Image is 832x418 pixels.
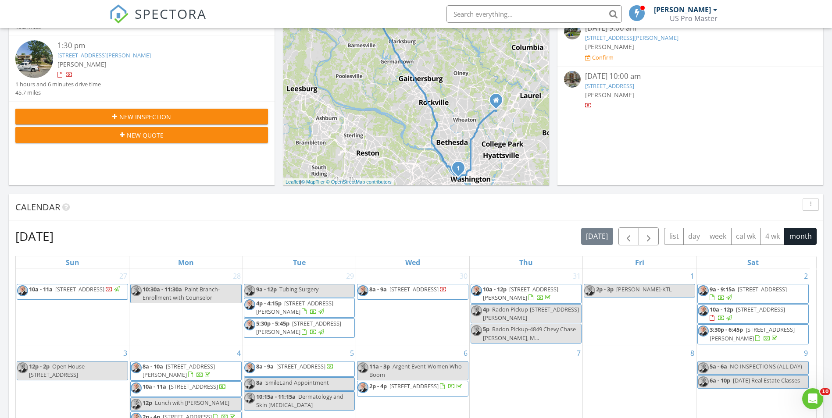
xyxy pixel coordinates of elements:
[483,305,579,322] span: Radon Pickup-[STREET_ADDRESS][PERSON_NAME]
[256,393,296,400] span: 10:15a - 11:15a
[369,362,462,379] span: Argent Event-Women Who Boom
[369,382,464,390] a: 2p - 4p [STREET_ADDRESS]
[698,362,709,373] img: unnamed_6.jpg
[244,318,355,338] a: 5:30p - 5:45p [STREET_ADDRESS][PERSON_NAME]
[710,305,733,313] span: 10a - 12p
[357,362,368,373] img: unnamed_6.jpg
[571,269,582,283] a: Go to July 31, 2025
[483,285,558,301] a: 10a - 12p [STREET_ADDRESS][PERSON_NAME]
[585,71,796,82] div: [DATE] 10:00 am
[15,227,54,245] h2: [DATE]
[471,284,582,304] a: 10a - 12p [STREET_ADDRESS][PERSON_NAME]
[357,381,468,397] a: 2p - 4p [STREET_ADDRESS]
[29,285,53,293] span: 10a - 11a
[664,228,684,245] button: list
[471,285,482,296] img: unnamed_6.jpg
[369,285,387,293] span: 8a - 9a
[244,298,355,318] a: 4p - 4:15p [STREET_ADDRESS][PERSON_NAME]
[135,4,207,23] span: SPECTORA
[256,299,333,315] a: 4p - 4:15p [STREET_ADDRESS][PERSON_NAME]
[291,256,307,269] a: Tuesday
[17,284,128,300] a: 10a - 11a [STREET_ADDRESS]
[710,285,787,301] a: 9a - 9:15a [STREET_ADDRESS]
[29,285,121,293] a: 10a - 11a [STREET_ADDRESS]
[710,326,795,342] a: 3:30p - 6:45p [STREET_ADDRESS][PERSON_NAME]
[584,285,595,296] img: unnamed_6.jpg
[697,304,809,324] a: 10a - 12p [STREET_ADDRESS]
[244,319,255,330] img: unnamed_6.jpg
[581,228,613,245] button: [DATE]
[244,379,255,390] img: unnamed_6.jpg
[736,305,785,313] span: [STREET_ADDRESS]
[283,178,394,186] div: |
[15,40,53,78] img: streetview
[733,376,800,384] span: [DATE] Real Estate Classes
[731,228,761,245] button: cal wk
[483,325,489,333] span: 5p
[496,100,501,105] div: 10 Shanandale Ct., Silver spring MD 20904
[244,362,255,373] img: unnamed_6.jpg
[698,285,709,296] img: unnamed_6.jpg
[746,256,761,269] a: Saturday
[820,388,830,395] span: 10
[592,54,614,61] div: Confirm
[802,388,823,409] iframe: Intercom live chat
[583,269,696,346] td: Go to August 1, 2025
[15,89,101,97] div: 45.7 miles
[231,269,243,283] a: Go to July 28, 2025
[243,269,356,346] td: Go to July 29, 2025
[710,285,735,293] span: 9a - 9:15a
[57,51,151,59] a: [STREET_ADDRESS][PERSON_NAME]
[585,34,678,42] a: [STREET_ADDRESS][PERSON_NAME]
[698,326,709,337] img: unnamed_6.jpg
[244,299,255,310] img: unnamed_6.jpg
[696,269,810,346] td: Go to August 2, 2025
[119,112,171,121] span: New Inspection
[256,362,274,370] span: 8a - 9a
[705,228,732,245] button: week
[256,362,334,370] a: 8a - 9a [STREET_ADDRESS]
[471,305,482,316] img: unnamed_6.jpg
[564,71,581,88] img: streetview
[109,12,207,30] a: SPECTORA
[143,362,215,379] span: [STREET_ADDRESS][PERSON_NAME]
[633,256,646,269] a: Friday
[176,256,196,269] a: Monday
[738,285,787,293] span: [STREET_ADDRESS]
[265,379,329,386] span: SmileLand Appointment
[256,299,282,307] span: 4p - 4:15p
[518,256,535,269] a: Thursday
[256,319,289,327] span: 5:30p - 5:45p
[683,228,705,245] button: day
[17,285,28,296] img: unnamed_6.jpg
[29,362,86,379] span: Open House-[STREET_ADDRESS]
[29,362,50,370] span: 12p - 2p
[760,228,785,245] button: 4 wk
[143,399,152,407] span: 12p
[326,179,392,184] a: © OpenStreetMap contributors
[639,227,659,245] button: Next month
[16,269,129,346] td: Go to July 27, 2025
[369,382,387,390] span: 2p - 4p
[344,269,356,283] a: Go to July 29, 2025
[585,82,634,90] a: [STREET_ADDRESS]
[710,326,795,342] span: [STREET_ADDRESS][PERSON_NAME]
[130,361,242,381] a: 8a - 10a [STREET_ADDRESS][PERSON_NAME]
[131,399,142,410] img: unnamed_6.jpg
[15,40,268,97] a: 1:30 pm [STREET_ADDRESS][PERSON_NAME] [PERSON_NAME] 1 hours and 6 minutes drive time 45.7 miles
[483,285,558,301] span: [STREET_ADDRESS][PERSON_NAME]
[389,285,439,293] span: [STREET_ADDRESS]
[369,362,390,370] span: 11a - 3p
[483,285,507,293] span: 10a - 12p
[564,71,817,110] a: [DATE] 10:00 am [STREET_ADDRESS] [PERSON_NAME]
[575,346,582,360] a: Go to August 7, 2025
[131,285,142,296] img: unnamed_6.jpg
[15,127,268,143] button: New Quote
[256,319,341,336] span: [STREET_ADDRESS][PERSON_NAME]
[389,382,439,390] span: [STREET_ADDRESS]
[357,284,468,300] a: 8a - 9a [STREET_ADDRESS]
[698,305,709,316] img: unnamed_6.jpg
[710,305,785,322] a: 10a - 12p [STREET_ADDRESS]
[235,346,243,360] a: Go to August 4, 2025
[710,376,730,384] span: 6a - 10p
